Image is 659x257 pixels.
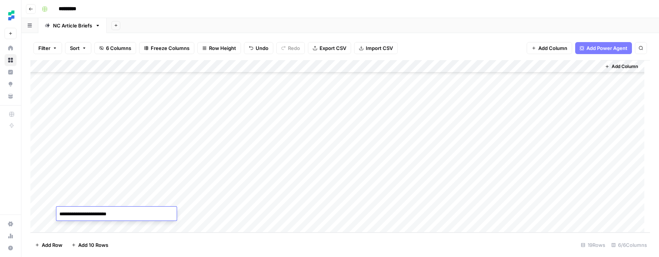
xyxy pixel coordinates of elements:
button: Help + Support [5,242,17,254]
button: Add 10 Rows [67,239,113,251]
span: Row Height [209,44,236,52]
a: Home [5,42,17,54]
a: Your Data [5,90,17,102]
button: Add Column [527,42,572,54]
div: NC Article Briefs [53,22,92,29]
button: 6 Columns [94,42,136,54]
div: 6/6 Columns [608,239,650,251]
a: Settings [5,218,17,230]
span: Undo [256,44,268,52]
span: Add 10 Rows [78,241,108,249]
button: Workspace: Ten Speed [5,6,17,25]
button: Redo [276,42,305,54]
button: Import CSV [354,42,398,54]
button: Add Column [602,62,641,71]
span: Import CSV [366,44,393,52]
a: Usage [5,230,17,242]
span: Add Column [538,44,567,52]
span: Filter [38,44,50,52]
button: Row Height [197,42,241,54]
button: Add Row [30,239,67,251]
span: Add Row [42,241,62,249]
button: Sort [65,42,91,54]
img: Ten Speed Logo [5,9,18,22]
span: Freeze Columns [151,44,189,52]
span: Add Power Agent [586,44,627,52]
div: 19 Rows [578,239,608,251]
button: Filter [33,42,62,54]
span: 6 Columns [106,44,131,52]
button: Undo [244,42,273,54]
span: Add Column [612,63,638,70]
button: Add Power Agent [575,42,632,54]
button: Export CSV [308,42,351,54]
a: Insights [5,66,17,78]
span: Sort [70,44,80,52]
span: Export CSV [320,44,346,52]
a: Browse [5,54,17,66]
a: Opportunities [5,78,17,90]
a: NC Article Briefs [38,18,107,33]
span: Redo [288,44,300,52]
button: Freeze Columns [139,42,194,54]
